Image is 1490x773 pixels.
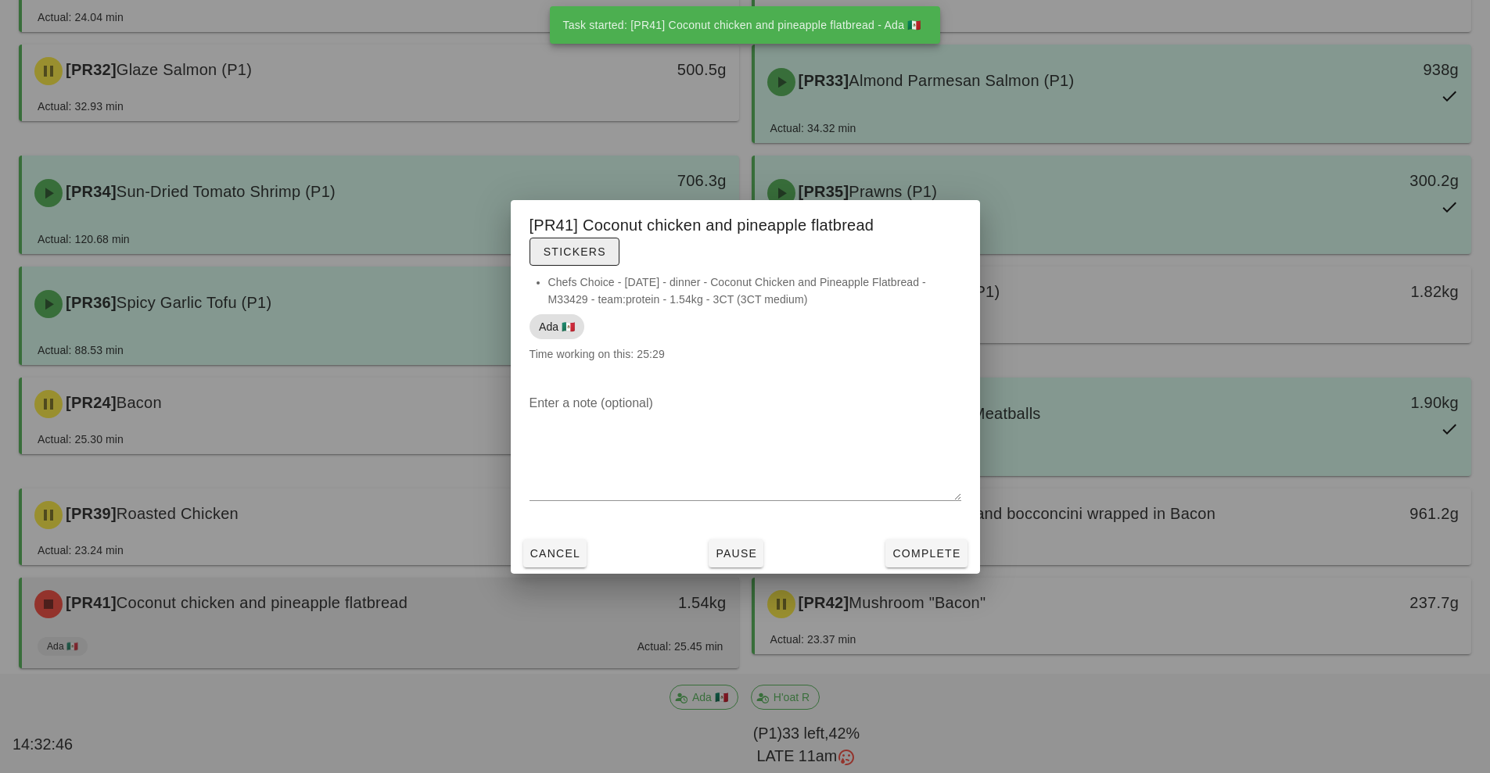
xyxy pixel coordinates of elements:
button: Complete [885,539,967,567]
span: Cancel [530,547,581,560]
li: Chefs Choice - [DATE] - dinner - Coconut Chicken and Pineapple Flatbread - M33429 - team:protein ... [548,274,961,308]
span: Stickers [543,245,606,258]
div: Task started: [PR41] Coconut chicken and pineapple flatbread - Ada 🇲🇽 [550,6,933,44]
span: Pause [715,547,757,560]
button: Pause [709,539,763,567]
div: Time working on this: 25:29 [511,274,980,378]
span: Complete [892,547,960,560]
span: Ada 🇲🇽 [539,314,575,339]
div: [PR41] Coconut chicken and pineapple flatbread [511,200,980,274]
button: Stickers [530,238,619,266]
button: Cancel [523,539,587,567]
